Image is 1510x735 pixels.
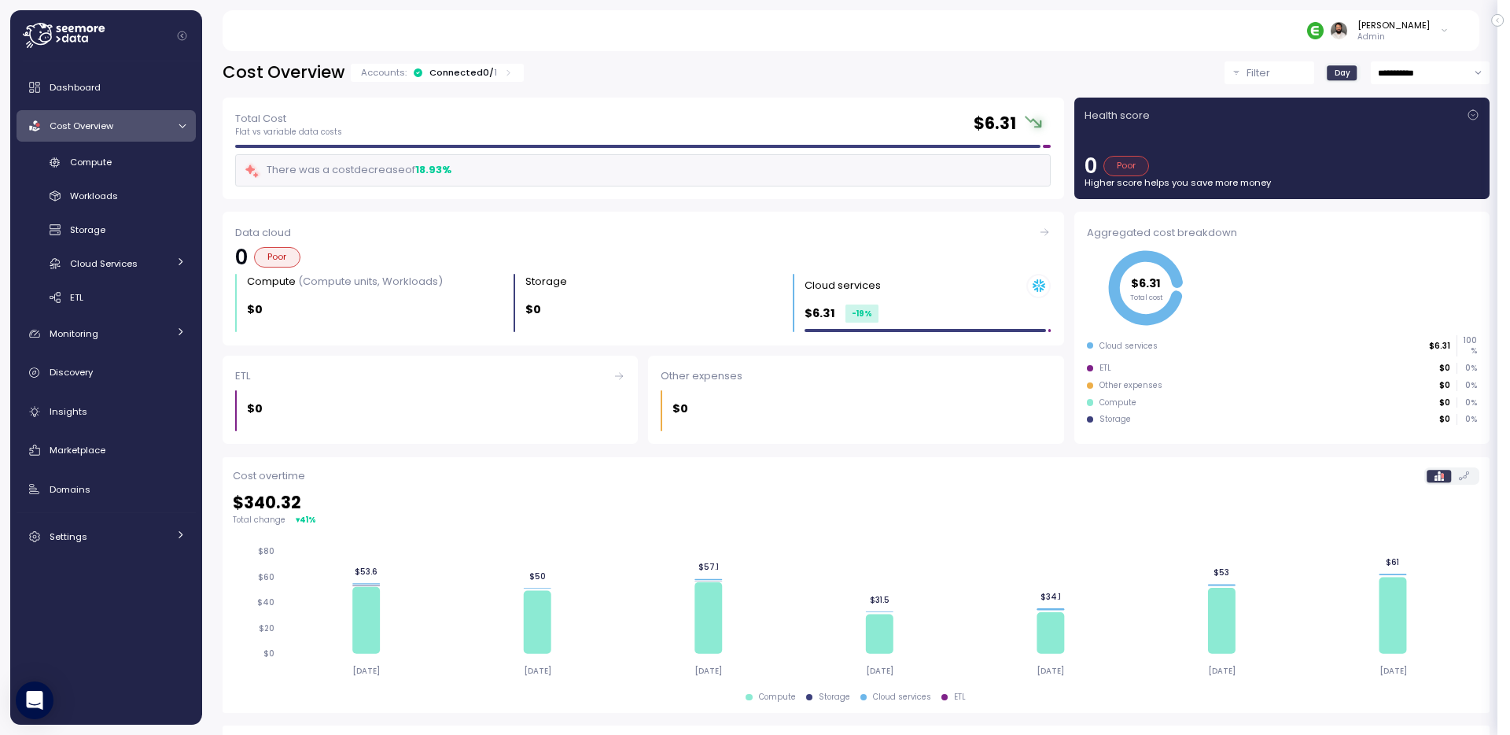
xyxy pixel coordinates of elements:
span: Day [1335,67,1350,79]
a: Discovery [17,357,196,389]
button: Collapse navigation [172,30,192,42]
div: ETL [235,368,625,384]
a: ETL [17,284,196,310]
span: Cloud Services [70,257,138,270]
p: Health score [1085,108,1150,124]
div: [PERSON_NAME] [1357,19,1430,31]
tspan: $80 [258,547,274,557]
tspan: [DATE] [1037,666,1064,676]
tspan: [DATE] [1208,666,1236,676]
div: Data cloud [235,225,1051,241]
p: $0 [672,400,688,418]
p: Total change [233,515,285,526]
a: Monitoring [17,318,196,349]
a: Cloud Services [17,250,196,276]
h2: Cost Overview [223,61,344,84]
span: Settings [50,530,87,543]
div: Storage [819,692,850,703]
div: ETL [1099,363,1111,374]
div: Poor [1103,156,1150,176]
span: Workloads [70,190,118,202]
div: Aggregated cost breakdown [1087,225,1477,241]
div: Poor [254,247,300,268]
div: Accounts:Connected0/1 [351,64,524,82]
a: Data cloud0PoorCompute (Compute units, Workloads)$0Storage $0Cloud services $6.31-19% [223,212,1064,345]
span: Monitoring [50,327,98,340]
div: Other expenses [661,368,1051,384]
span: Cost Overview [50,120,113,132]
tspan: $31.5 [870,595,889,605]
p: $0 [247,301,263,319]
a: Compute [17,150,196,175]
tspan: [DATE] [1379,666,1406,676]
p: $0 [1439,363,1450,374]
a: Dashboard [17,72,196,103]
tspan: $0 [263,648,274,659]
a: Storage [17,217,196,243]
div: Cloud services [1099,341,1158,352]
tspan: $61 [1386,557,1399,567]
div: Cloud services [805,278,881,294]
div: Open Intercom Messenger [16,681,53,719]
tspan: [DATE] [352,666,380,676]
span: Domains [50,483,90,496]
div: Compute [1099,397,1136,408]
p: Total Cost [235,111,342,127]
tspan: [DATE] [694,666,722,676]
span: Storage [70,223,105,236]
div: Cloud services [873,692,931,703]
tspan: $50 [528,571,545,582]
div: Storage [525,274,567,290]
img: ACg8ocLskjvUhBDgxtSFCRx4ztb74ewwa1VrVEuDBD_Ho1mrTsQB-QE=s96-c [1331,22,1347,39]
span: Discovery [50,366,93,379]
p: $0 [1439,414,1450,425]
p: 0 % [1457,397,1476,408]
h2: $ 340.32 [233,492,1479,515]
h2: $ 6.31 [974,113,1016,135]
img: 689adfd76a9d17b9213495f1.PNG [1307,22,1324,39]
p: 100 % [1457,335,1476,356]
div: Compute [759,692,796,703]
tspan: [DATE] [524,666,551,676]
p: Flat vs variable data costs [235,127,342,138]
p: $0 [525,301,541,319]
tspan: $53.6 [355,567,377,577]
div: There was a cost decrease of [244,161,451,179]
tspan: [DATE] [866,666,893,676]
div: Compute [247,274,443,290]
div: Other expenses [1099,380,1162,391]
div: 41 % [300,514,316,526]
a: Marketplace [17,434,196,466]
p: Filter [1247,65,1270,81]
p: $6.31 [805,305,835,323]
div: -19 % [845,305,878,323]
tspan: $53 [1214,567,1229,578]
p: $0 [1439,397,1450,408]
p: 0 % [1457,363,1476,374]
button: Filter [1225,61,1314,84]
p: $0 [247,400,263,418]
a: Workloads [17,183,196,209]
a: Cost Overview [17,110,196,142]
tspan: $40 [257,598,274,608]
div: ETL [954,692,966,703]
a: ETL$0 [223,356,638,445]
div: Connected 0 / [429,66,497,79]
div: ▾ [296,514,316,526]
a: Domains [17,474,196,505]
span: Dashboard [50,81,101,94]
tspan: Total cost [1129,293,1162,302]
p: (Compute units, Workloads) [298,274,443,289]
a: Insights [17,396,196,427]
tspan: $6.31 [1131,275,1161,291]
tspan: $60 [258,572,274,582]
p: Accounts: [361,66,407,79]
span: Insights [50,405,87,418]
tspan: $34.1 [1040,592,1061,602]
p: Admin [1357,31,1430,42]
tspan: $57.1 [698,563,719,573]
p: 0 % [1457,414,1476,425]
p: $0 [1439,380,1450,391]
div: Storage [1099,414,1131,425]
